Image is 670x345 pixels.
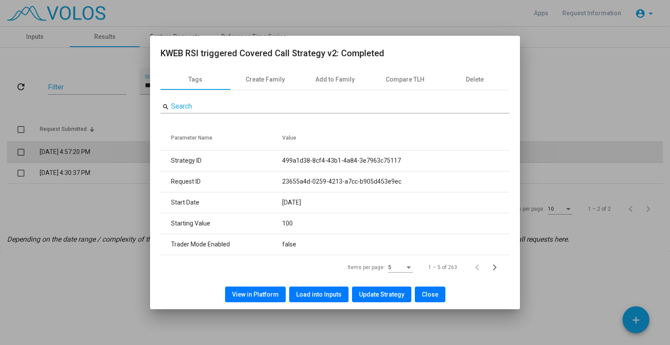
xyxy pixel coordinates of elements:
td: Trader Mode Enabled [161,234,282,255]
td: 23655a4d-0259-4213-a7cc-b905d453e9ec [282,171,509,192]
button: Close [415,287,445,302]
span: Close [422,291,438,298]
td: Request ID [161,171,282,192]
th: Value [282,126,509,150]
td: 100 [282,213,509,234]
span: Load into Inputs [296,291,342,298]
td: false [282,234,509,255]
td: Strategy ID [161,150,282,171]
div: Add to Family [315,75,355,84]
th: Parameter Name [161,126,282,150]
mat-icon: search [162,103,169,111]
button: Next page [489,259,506,276]
mat-select: Items per page: [388,265,413,271]
div: Create Family [246,75,285,84]
span: 5 [388,264,391,270]
span: Update Strategy [359,291,404,298]
td: Start Date [161,192,282,213]
div: Tags [188,75,202,84]
td: 499a1d38-8cf4-43b1-4a84-3e7963c75117 [282,150,509,171]
div: Items per page: [348,263,385,271]
button: Update Strategy [352,287,411,302]
td: [DATE] [282,192,509,213]
span: View in Platform [232,291,279,298]
div: Compare TLH [386,75,424,84]
div: Delete [466,75,484,84]
div: 1 – 5 of 263 [428,263,457,271]
h2: KWEB RSI triggered Covered Call Strategy v2: Completed [161,46,509,60]
button: View in Platform [225,287,286,302]
button: Previous page [471,259,489,276]
button: Load into Inputs [289,287,349,302]
td: Starting Value [161,213,282,234]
